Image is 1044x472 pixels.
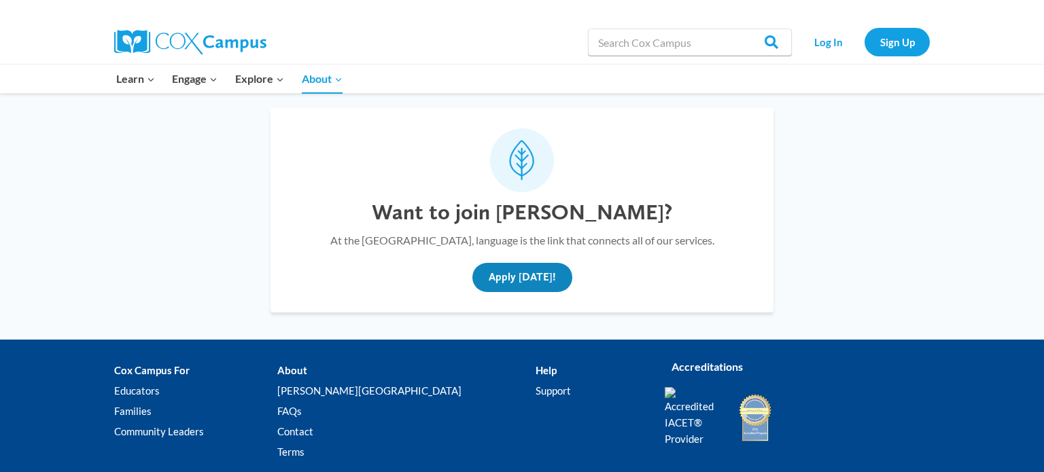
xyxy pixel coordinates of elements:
[588,29,792,56] input: Search Cox Campus
[277,380,535,401] a: [PERSON_NAME][GEOGRAPHIC_DATA]
[114,380,277,401] a: Educators
[114,401,277,421] a: Families
[865,28,930,56] a: Sign Up
[372,199,672,225] h3: Want to join [PERSON_NAME]?
[738,393,772,443] img: IDA Accredited
[107,65,164,93] button: Child menu of Learn
[164,65,227,93] button: Child menu of Engage
[114,421,277,441] a: Community Leaders
[472,263,572,293] button: Apply [DATE]!
[277,421,535,441] a: Contact
[330,232,714,249] p: At the [GEOGRAPHIC_DATA], language is the link that connects all of our services.
[107,65,351,93] nav: Primary Navigation
[226,65,293,93] button: Child menu of Explore
[799,28,858,56] a: Log In
[799,28,930,56] nav: Secondary Navigation
[293,65,351,93] button: Child menu of About
[271,108,773,313] a: Want to join [PERSON_NAME]? At the [GEOGRAPHIC_DATA], language is the link that connects all of o...
[536,380,644,401] a: Support
[114,30,266,54] img: Cox Campus
[277,401,535,421] a: FAQs
[277,441,535,462] a: Terms
[672,360,743,373] strong: Accreditations
[665,387,723,447] img: Accredited IACET® Provider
